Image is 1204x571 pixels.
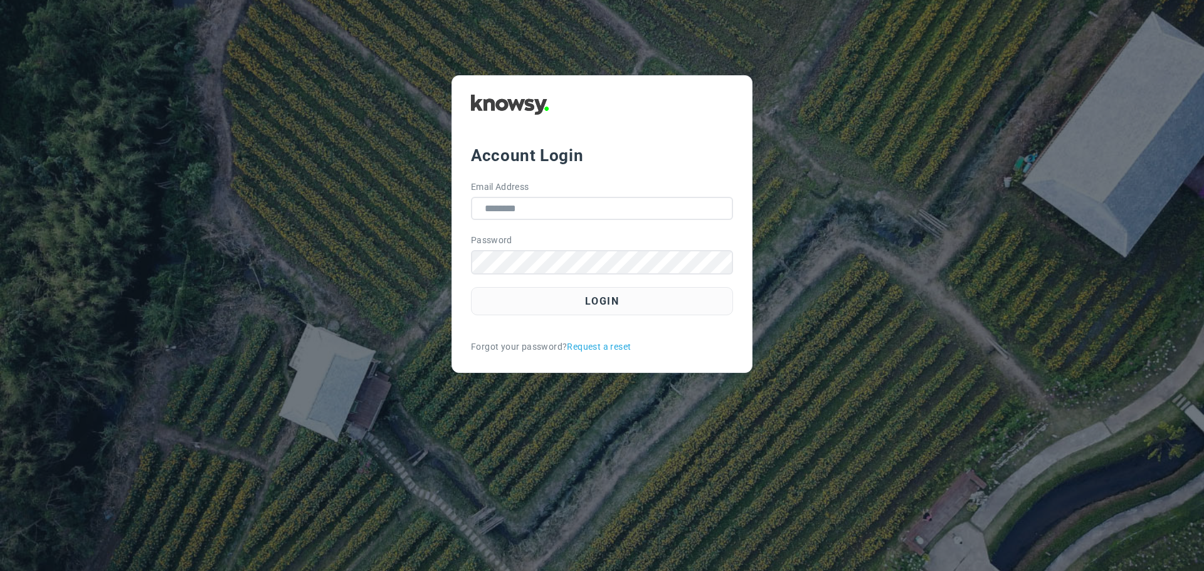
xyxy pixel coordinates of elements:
[567,340,631,354] a: Request a reset
[471,181,529,194] label: Email Address
[471,234,512,247] label: Password
[471,287,733,315] button: Login
[471,144,733,167] div: Account Login
[471,340,733,354] div: Forgot your password?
